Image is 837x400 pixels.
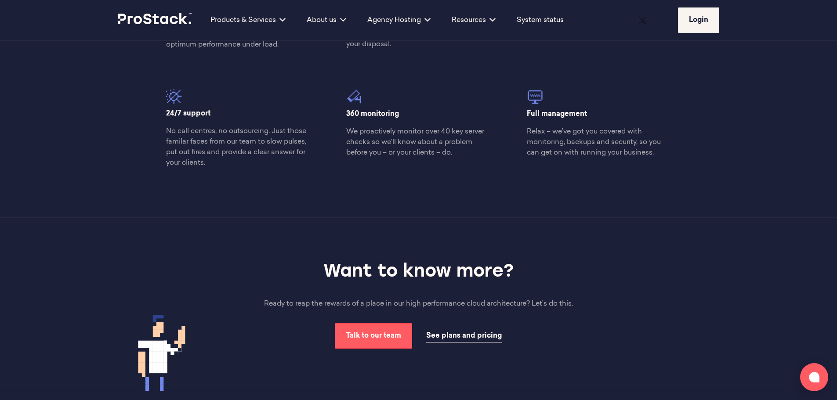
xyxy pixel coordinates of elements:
[527,109,671,119] p: Full management
[357,15,441,25] div: Agency Hosting
[166,89,183,105] img: 24/7 support
[441,15,506,25] div: Resources
[689,17,708,24] span: Login
[346,126,490,158] p: We proactively monitor over 40 key server checks so we’ll know about a problem before you – or yo...
[517,15,564,25] a: System status
[346,109,490,119] p: 360 monitoring
[346,89,363,105] img: camera monitoring
[166,108,310,119] p: 24/7 support
[678,7,719,33] a: Login
[527,89,544,105] img: full management
[238,299,599,309] p: Ready to reap the rewards of a place in our high performance cloud architecture? Let’s do this.
[335,323,412,349] a: Talk to our team
[426,332,502,339] span: See plans and pricing
[118,13,193,28] a: Prostack logo
[346,332,401,339] span: Talk to our team
[426,330,502,342] a: See plans and pricing
[296,15,357,25] div: About us
[166,126,310,168] p: No call centres, no outsourcing. Just those familar faces from our team to slow pulses, put out f...
[800,363,828,391] button: Open chat window
[527,126,671,158] p: Relax – we’ve got you covered with monitoring, backups and security, so you can get on with runni...
[238,260,599,285] h2: Want to know more?
[200,15,296,25] div: Products & Services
